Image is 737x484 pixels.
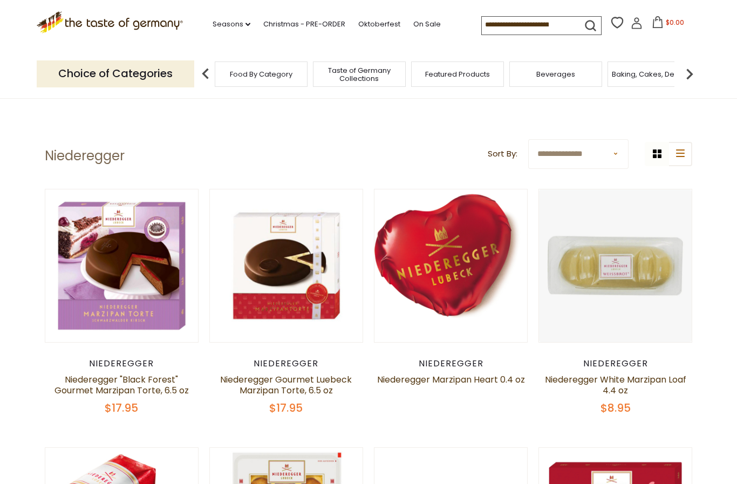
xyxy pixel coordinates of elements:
[45,148,125,164] h1: Niederegger
[539,189,692,342] img: Niederegger
[645,16,691,32] button: $0.00
[263,18,345,30] a: Christmas - PRE-ORDER
[209,358,363,369] div: Niederegger
[612,70,695,78] a: Baking, Cakes, Desserts
[679,63,700,85] img: next arrow
[54,373,189,397] a: Niederegger "Black Forest" Gourmet Marzipan Torte, 6.5 oz
[377,373,525,386] a: Niederegger Marzipan Heart 0.4 oz
[213,18,250,30] a: Seasons
[413,18,441,30] a: On Sale
[210,189,363,342] img: Niederegger
[105,400,138,415] span: $17.95
[269,400,303,415] span: $17.95
[374,189,527,326] img: Niederegger
[230,70,292,78] a: Food By Category
[358,18,400,30] a: Oktoberfest
[45,189,198,342] img: Niederegger
[545,373,686,397] a: Niederegger White Marzipan Loaf 4.4 oz
[374,358,528,369] div: Niederegger
[538,358,692,369] div: Niederegger
[316,66,402,83] a: Taste of Germany Collections
[600,400,631,415] span: $8.95
[536,70,575,78] a: Beverages
[666,18,684,27] span: $0.00
[220,373,352,397] a: Niederegger Gourmet Luebeck Marzipan Torte, 6.5 oz
[425,70,490,78] a: Featured Products
[195,63,216,85] img: previous arrow
[45,358,199,369] div: Niederegger
[37,60,194,87] p: Choice of Categories
[488,147,517,161] label: Sort By:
